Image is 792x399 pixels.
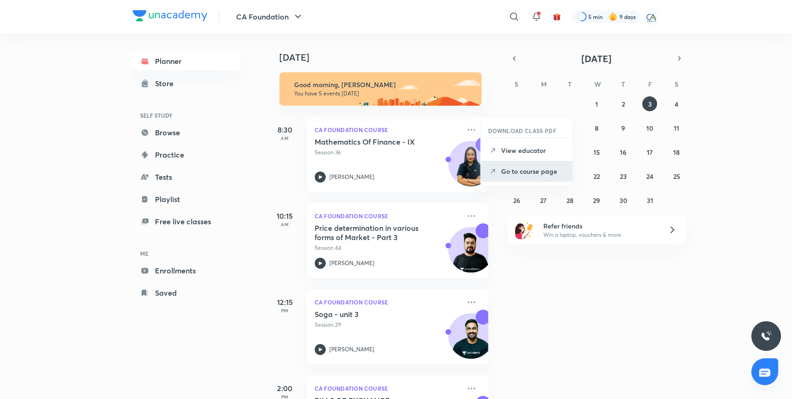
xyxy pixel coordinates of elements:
[515,80,518,89] abbr: Sunday
[536,193,551,208] button: October 27, 2025
[553,13,561,21] img: avatar
[155,78,179,89] div: Store
[616,96,631,111] button: October 2, 2025
[513,196,520,205] abbr: October 26, 2025
[642,96,657,111] button: October 3, 2025
[594,124,598,133] abbr: October 8, 2025
[760,330,772,342] img: ttu
[648,80,651,89] abbr: Friday
[562,193,577,208] button: October 28, 2025
[593,148,599,157] abbr: October 15, 2025
[315,137,430,146] h5: Mathematics Of Finance - IX
[669,145,684,159] button: October 18, 2025
[488,127,556,135] h6: DOWNLOAD CLASS PDF
[133,123,240,142] a: Browse
[315,223,430,242] h5: Price determination in various forms of Market - Part 3
[133,284,240,302] a: Saved
[616,169,631,184] button: October 23, 2025
[266,222,303,227] p: AM
[581,52,612,65] span: [DATE]
[515,221,534,239] img: referral
[315,297,460,308] p: CA Foundation Course
[616,145,631,159] button: October 16, 2025
[646,124,653,133] abbr: October 10, 2025
[231,7,309,26] button: CA Foundation
[593,196,600,205] abbr: October 29, 2025
[133,190,240,209] a: Playlist
[616,193,631,208] button: October 30, 2025
[329,259,374,267] p: [PERSON_NAME]
[567,196,573,205] abbr: October 28, 2025
[133,168,240,186] a: Tests
[266,124,303,135] h5: 8:30
[133,246,240,261] h6: ME
[329,173,374,181] p: [PERSON_NAME]
[133,212,240,231] a: Free live classes
[608,12,618,21] img: streak
[133,74,240,93] a: Store
[266,135,303,141] p: AM
[315,124,460,135] p: CA Foundation Course
[541,80,547,89] abbr: Monday
[315,244,460,252] p: Session 44
[593,172,599,181] abbr: October 22, 2025
[315,383,460,394] p: CA Foundation Course
[669,120,684,135] button: October 11, 2025
[642,169,657,184] button: October 24, 2025
[449,318,493,363] img: Avatar
[642,193,657,208] button: October 31, 2025
[648,100,651,108] abbr: October 3, 2025
[673,148,680,157] abbr: October 18, 2025
[621,100,625,108] abbr: October 2, 2025
[315,148,460,157] p: Session 36
[543,231,657,239] p: Win a laptop, vouchers & more
[619,172,626,181] abbr: October 23, 2025
[675,80,678,89] abbr: Saturday
[294,90,473,97] p: You have 5 events [DATE]
[616,120,631,135] button: October 9, 2025
[543,221,657,231] h6: Refer friends
[501,166,565,176] p: Go to course page
[266,308,303,313] p: PM
[294,81,473,89] h6: Good morning, [PERSON_NAME]
[315,210,460,222] p: CA Foundation Course
[266,297,303,308] h5: 12:15
[589,96,604,111] button: October 1, 2025
[540,196,547,205] abbr: October 27, 2025
[619,196,627,205] abbr: October 30, 2025
[595,100,598,108] abbr: October 1, 2025
[642,120,657,135] button: October 10, 2025
[315,310,430,319] h5: Soga - unit 3
[501,146,565,155] p: View educator
[315,321,460,329] p: Session 29
[644,9,660,25] img: Hafiz Md Mustafa
[449,146,493,190] img: Avatar
[133,10,207,21] img: Company Logo
[669,96,684,111] button: October 4, 2025
[647,148,653,157] abbr: October 17, 2025
[133,52,240,70] a: Planner
[509,193,524,208] button: October 26, 2025
[521,52,673,65] button: [DATE]
[279,72,482,106] img: morning
[594,80,600,89] abbr: Wednesday
[673,172,680,181] abbr: October 25, 2025
[669,169,684,184] button: October 25, 2025
[646,196,653,205] abbr: October 31, 2025
[621,80,625,89] abbr: Thursday
[621,124,625,133] abbr: October 9, 2025
[549,9,564,24] button: avatar
[449,232,493,277] img: Avatar
[589,169,604,184] button: October 22, 2025
[589,120,604,135] button: October 8, 2025
[266,210,303,222] h5: 10:15
[133,146,240,164] a: Practice
[620,148,626,157] abbr: October 16, 2025
[133,108,240,123] h6: SELF STUDY
[266,383,303,394] h5: 2:00
[279,52,497,63] h4: [DATE]
[133,10,207,24] a: Company Logo
[642,145,657,159] button: October 17, 2025
[646,172,653,181] abbr: October 24, 2025
[589,193,604,208] button: October 29, 2025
